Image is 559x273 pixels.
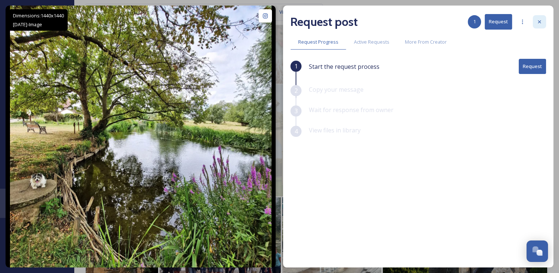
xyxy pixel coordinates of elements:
[294,127,298,136] span: 4
[309,106,393,114] span: Wait for response from owner
[13,21,42,28] span: [DATE] - Image
[309,126,361,134] span: View files in library
[405,38,447,45] span: More From Creator
[294,107,298,115] span: 3
[354,38,389,45] span: Active Requests
[309,85,364,94] span: Copy your message
[294,62,298,71] span: 1
[519,59,546,74] button: Request
[298,38,338,45] span: Request Progress
[294,86,298,95] span: 2
[473,18,476,25] span: 1
[290,13,358,31] h2: Request post
[13,12,64,19] span: Dimensions: 1440 x 1440
[485,14,512,29] button: Request
[526,240,548,262] button: Open Chat
[10,6,272,267] img: Happy Wednesday all, have a lovely day. #denford #northamptonshire #rivernene #countryside #captu...
[309,62,379,71] span: Start the request process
